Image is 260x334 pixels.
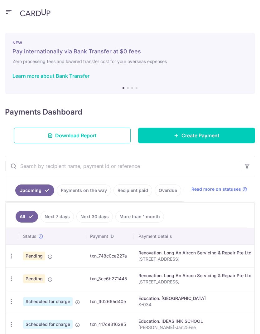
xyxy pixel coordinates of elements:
span: Pending [23,252,45,260]
a: Download Report [14,128,131,143]
h4: Payments Dashboard [5,106,82,118]
h5: Pay internationally via Bank Transfer at $0 fees [12,48,248,55]
span: Download Report [55,132,97,139]
span: Create Payment [181,132,219,139]
a: More than 1 month [115,211,164,223]
a: Learn more about Bank Transfer [12,73,89,79]
a: Next 30 days [76,211,113,223]
a: Payments on the way [57,184,111,196]
input: Search by recipient name, payment id or reference [5,156,240,176]
span: Status [23,233,36,239]
p: NEW [12,40,248,45]
span: Pending [23,274,45,283]
a: Read more on statuses [191,186,247,192]
a: Recipient paid [113,184,152,196]
a: All [16,211,38,223]
td: txn_3cc6b271445 [85,267,133,290]
span: Read more on statuses [191,186,241,192]
a: Upcoming [15,184,54,196]
td: txn_ff02665d40e [85,290,133,313]
td: txn_748c0ca227a [85,244,133,267]
a: Overdue [155,184,181,196]
span: Scheduled for charge [23,320,73,329]
span: Scheduled for charge [23,297,73,306]
a: Create Payment [138,128,255,143]
th: Payment ID [85,228,133,244]
h6: Zero processing fees and lowered transfer cost for your overseas expenses [12,58,248,65]
a: Next 7 days [41,211,74,223]
a: Cancelled [184,184,213,196]
img: CardUp [20,9,51,17]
